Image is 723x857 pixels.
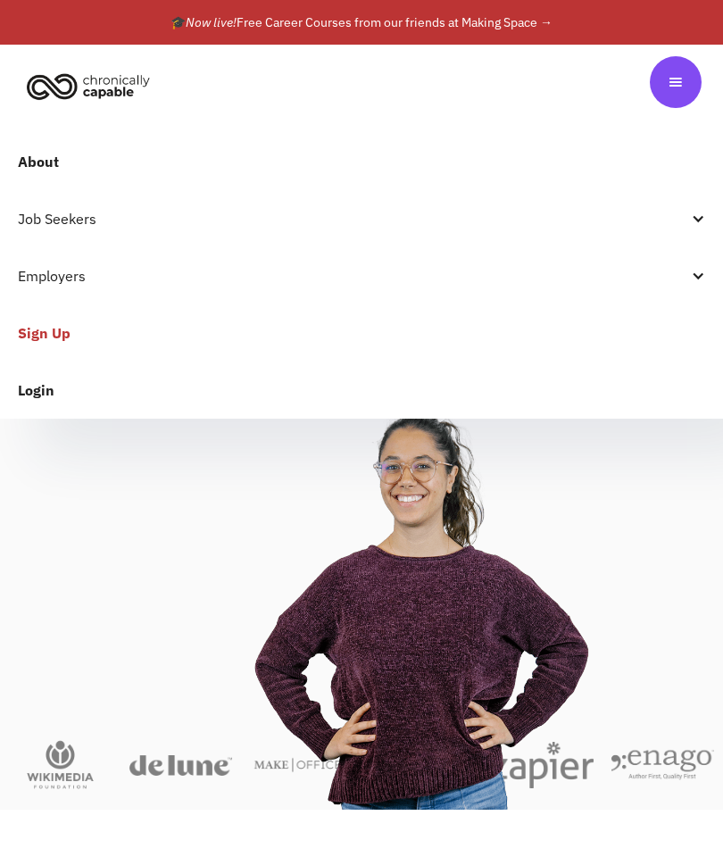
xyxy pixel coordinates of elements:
div: Employers [18,265,687,287]
div: 🎓 Free Career Courses from our friends at Making Space → [170,12,553,33]
a: home [21,66,163,105]
img: Chronically Capable logo [21,66,155,105]
div: menu [650,56,702,108]
em: Now live! [186,14,237,30]
div: Job Seekers [18,208,687,229]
